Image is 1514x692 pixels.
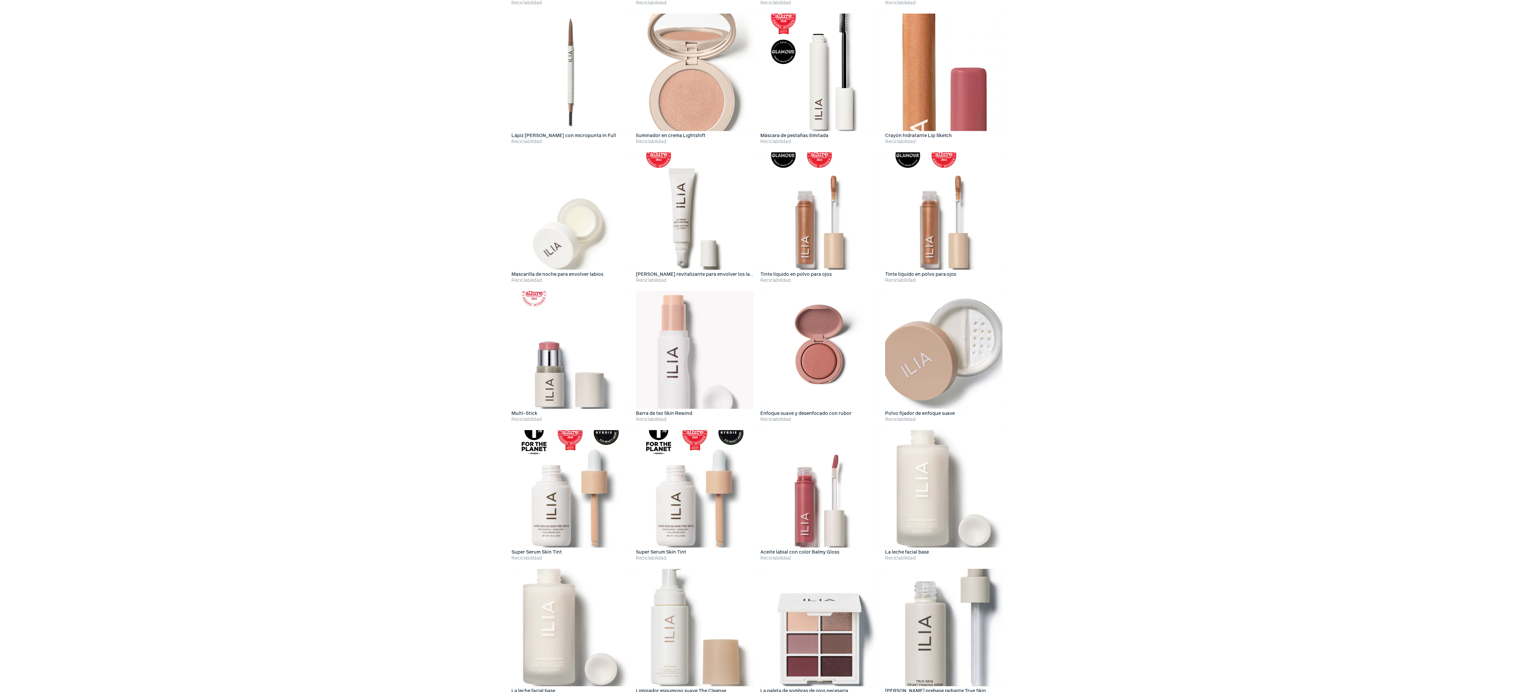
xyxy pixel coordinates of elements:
h3: Barra de tez Skin Rewind [636,411,696,416]
a: Super Serum Skin Tint Super Serum Skin Tint Reciclabilidad [511,430,629,562]
a: Enfoque suave y desenfocado con rubor Enfoque suave y desenfocado con rubor Reciclabilidad [761,291,878,423]
font: [PERSON_NAME] revitalizante para envolver los labios [636,272,759,277]
font: Aceite labial con color Balmy Gloss [761,550,840,555]
a: Polvo fijador de enfoque suave Polvo fijador de enfoque suave Reciclabilidad [885,291,1003,423]
font: Reciclabilidad [636,139,666,144]
font: Lápiz [PERSON_NAME] con micropunta In Full [511,133,616,138]
font: Polvo fijador de enfoque suave [885,411,955,416]
font: Reciclabilidad [761,417,791,422]
font: Super Serum Skin Tint [511,550,562,555]
a: Multi-Stick Multi-Stick Reciclabilidad [511,291,629,423]
img: Enfoque suave y desenfocado con rubor [761,291,878,409]
img: Tinte líquido en polvo para ojos [885,152,1003,270]
font: Reciclabilidad [885,139,916,144]
img: Lápiz de cejas con micropunta In Full [511,14,629,131]
img: Crayón hidratante Lip Sketch [885,14,1003,131]
img: Iluminador en crema Lightshift [636,14,753,131]
font: Iluminador en crema Lightshift [636,133,706,138]
font: Reciclabilidad [511,417,542,422]
font: Multi-Stick [511,411,537,416]
font: Reciclabilidad [761,278,791,283]
font: Reciclabilidad [885,556,916,561]
a: Iluminador en crema Lightshift Iluminador en crema Lightshift Reciclabilidad [636,14,753,145]
h3: Enfoque suave y desenfocado con rubor [761,411,856,416]
font: Reciclabilidad [511,556,542,561]
font: Máscara de pestañas ilimitada [761,133,829,138]
img: Bálsamo revitalizante para envolver los labios [636,152,753,270]
font: Reciclabilidad [761,556,791,561]
a: Barra de tez Skin Rewind Barra de tez Skin Rewind Reciclabilidad [636,291,753,423]
font: Reciclabilidad [636,278,666,283]
img: La leche facial base [885,430,1003,548]
a: Tinte líquido en polvo para ojos Tinte líquido en polvo para ojos Reciclabilidad [761,152,878,284]
a: Máscara de pestañas ilimitada Máscara de pestañas ilimitada Reciclabilidad [761,14,878,145]
h3: Tinte líquido en polvo para ojos [761,272,836,277]
img: La leche facial base [511,569,629,686]
h3: Iluminador en crema Lightshift [636,133,709,138]
a: Bálsamo revitalizante para envolver los labios [PERSON_NAME] revitalizante para envolver los labi... [636,152,753,284]
a: Crayón hidratante Lip Sketch Crayón hidratante Lip Sketch Reciclabilidad [885,14,1003,145]
img: Aceite labial con color Balmy Gloss [761,430,878,548]
a: Tinte líquido en polvo para ojos Tinte líquido en polvo para ojos Reciclabilidad [885,152,1003,284]
font: Mascarilla de noche para envolver labios [511,272,603,277]
font: Tinte líquido en polvo para ojos [761,272,832,277]
font: Barra de tez Skin Rewind [636,411,692,416]
img: La paleta de sombras de ojos necesaria [761,569,878,686]
font: Reciclabilidad [885,278,916,283]
font: Super Serum Skin Tint [636,550,686,555]
h3: Máscara de pestañas ilimitada [761,133,832,138]
a: La leche facial base La leche facial base Reciclabilidad [885,430,1003,562]
font: Reciclabilidad [885,417,916,422]
h3: La leche facial base [885,550,933,555]
font: Reciclabilidad [885,1,916,5]
img: Barra de tez Skin Rewind [636,291,753,409]
font: Reciclabilidad [511,1,542,5]
font: Tinte líquido en polvo para ojos [885,272,956,277]
img: Super Serum Skin Tint [636,430,753,548]
img: Multi-Stick [511,291,629,409]
font: Crayón hidratante Lip Sketch [885,133,952,138]
font: Enfoque suave y desenfocado con rubor [761,411,852,416]
h3: Super Serum Skin Tint [636,550,690,555]
h3: Tinte líquido en polvo para ojos [885,272,960,277]
font: Reciclabilidad [636,417,666,422]
h3: Mascarilla de noche para envolver labios [511,272,607,277]
h3: Polvo fijador de enfoque suave [885,411,959,416]
a: Aceite labial con color Balmy Gloss Aceite labial con color Balmy Gloss Reciclabilidad [761,430,878,562]
img: Suero prebase radiante True Skin [885,569,1003,686]
a: Lápiz de cejas con micropunta In Full Lápiz [PERSON_NAME] con micropunta In Full Reciclabilidad [511,14,629,145]
img: Mascarilla de noche para envolver labios [511,152,629,270]
img: Polvo fijador de enfoque suave [885,291,1003,409]
a: Mascarilla de noche para envolver labios Mascarilla de noche para envolver labios Reciclabilidad [511,152,629,284]
h3: Super Serum Skin Tint [511,550,566,555]
font: Reciclabilidad [761,1,791,5]
h3: Aceite labial con color Balmy Gloss [761,550,843,555]
img: Tinte líquido en polvo para ojos [761,152,878,270]
img: Super Serum Skin Tint [511,430,629,548]
h3: Lápiz de cejas con micropunta In Full [511,133,620,138]
img: Limpiador espumoso suave The Cleanse [636,569,753,686]
font: Reciclabilidad [636,556,666,561]
h3: Bálsamo revitalizante para envolver los labios [636,272,753,277]
img: Máscara de pestañas ilimitada [761,14,878,131]
font: La leche facial base [885,550,929,555]
font: Reciclabilidad [761,139,791,144]
font: Reciclabilidad [636,1,666,5]
h3: Multi-Stick [511,411,541,416]
font: Reciclabilidad [511,139,542,144]
a: Super Serum Skin Tint Super Serum Skin Tint Reciclabilidad [636,430,753,562]
h3: Crayón hidratante Lip Sketch [885,133,956,138]
font: Reciclabilidad [511,278,542,283]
